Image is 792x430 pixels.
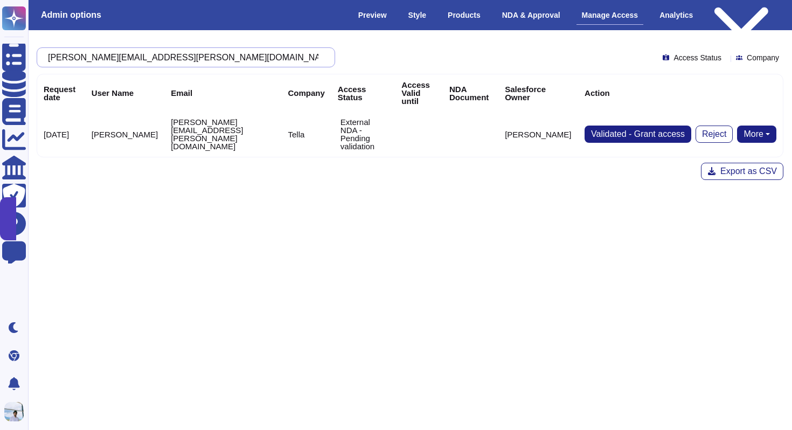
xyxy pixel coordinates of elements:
span: Company [747,54,779,61]
th: Salesforce Owner [498,74,578,112]
h3: Admin options [41,10,101,20]
td: [PERSON_NAME] [85,112,164,157]
td: Tella [281,112,331,157]
span: Access Status [673,54,721,61]
th: Request date [37,74,85,112]
th: NDA Document [443,74,498,112]
button: More [737,126,776,143]
th: User Name [85,74,164,112]
th: Email [164,74,281,112]
th: Access Status [331,74,395,112]
th: Company [281,74,331,112]
input: Search by keywords [43,48,324,67]
div: Preview [353,6,392,24]
button: Export as CSV [701,163,783,180]
td: [PERSON_NAME] [498,112,578,157]
span: Export as CSV [720,167,777,176]
th: Access Valid until [395,74,443,112]
span: Validated - Grant access [591,130,685,138]
p: External NDA - Pending validation [341,118,389,150]
td: [DATE] [37,112,85,157]
td: [PERSON_NAME][EMAIL_ADDRESS][PERSON_NAME][DOMAIN_NAME] [164,112,281,157]
div: Manage Access [576,6,644,25]
div: NDA & Approval [497,6,566,24]
button: Reject [696,126,733,143]
div: Style [403,6,432,24]
div: Products [442,6,486,24]
div: Analytics [654,6,698,24]
span: Reject [702,130,726,138]
button: Validated - Grant access [585,126,691,143]
th: Action [578,74,783,112]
